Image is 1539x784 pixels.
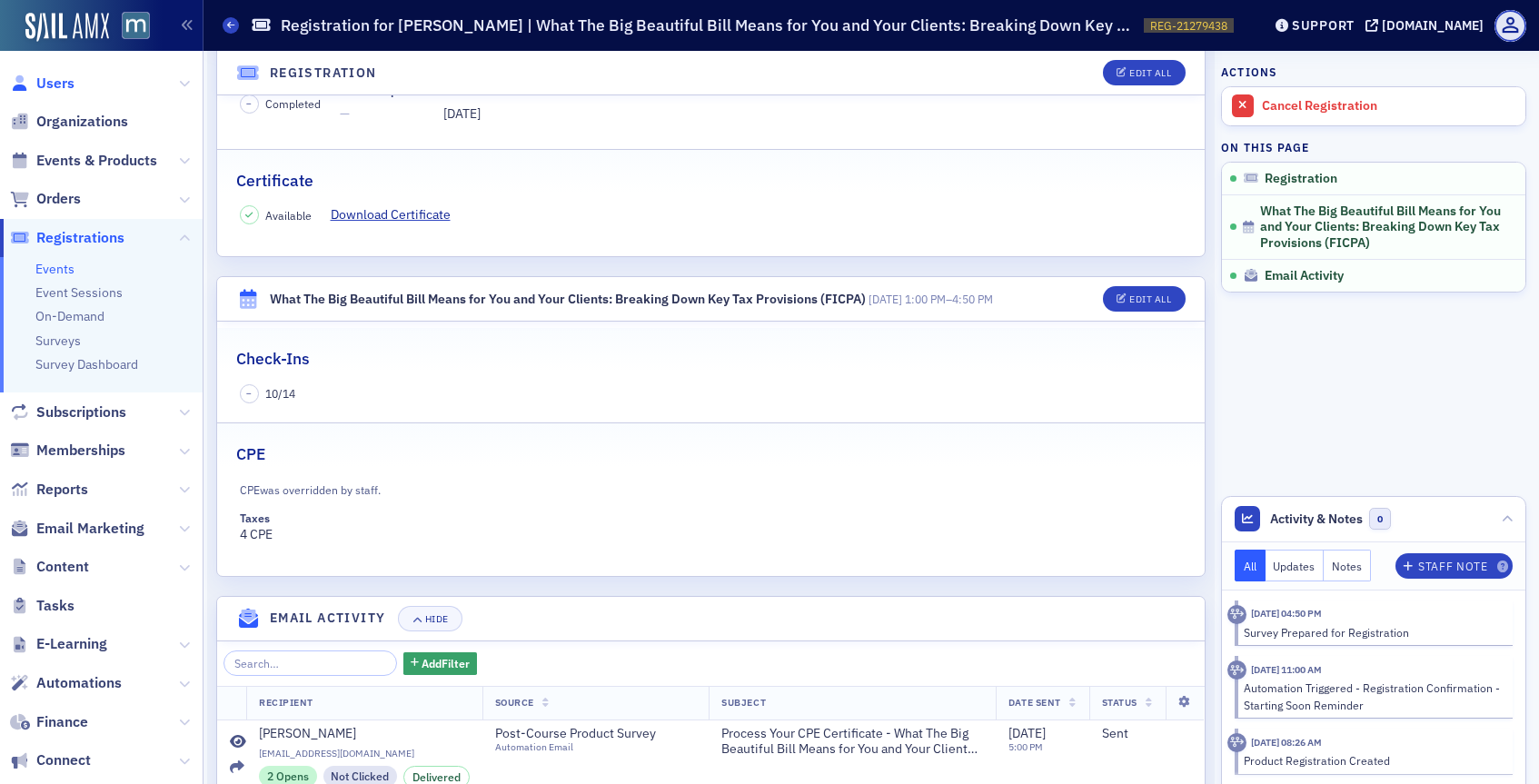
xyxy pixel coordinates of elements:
h2: CPE [236,442,265,466]
h4: Actions [1221,64,1277,80]
a: Finance [10,712,88,732]
div: Automation Triggered - Registration Confirmation - Starting Soon Reminder [1244,680,1501,713]
div: Activity [1227,733,1246,752]
a: Subscriptions [10,402,126,422]
div: Activity [1227,660,1246,680]
span: Activity & Notes [1270,510,1363,529]
div: Cancel Registration [1262,98,1516,114]
a: Survey Dashboard [35,356,138,372]
input: Search… [223,650,397,676]
button: AddFilter [403,652,478,675]
a: Download Certificate [331,205,464,224]
div: [PERSON_NAME] [259,726,356,742]
a: Users [10,74,74,94]
span: [DATE] [443,105,481,122]
span: Content [36,557,89,577]
a: Organizations [10,112,128,132]
time: 8/20/2025 08:26 AM [1251,736,1322,749]
div: [DOMAIN_NAME] [1382,17,1484,34]
h2: Check-Ins [236,347,310,371]
span: Post-Course Product Survey [495,726,660,742]
h1: Registration for [PERSON_NAME] | What The Big Beautiful Bill Means for You and Your Clients: Brea... [281,15,1135,36]
a: Event Sessions [35,284,123,301]
div: Taxes [240,511,270,525]
button: Edit All [1103,286,1185,312]
span: 10 / 14 [265,385,295,402]
div: Support [1292,17,1355,34]
span: Source [495,696,534,709]
span: [DATE] [869,292,902,306]
a: Reports [10,480,88,500]
span: [EMAIL_ADDRESS][DOMAIN_NAME] [259,748,470,759]
span: Completed [265,95,321,112]
h4: Registration [270,64,377,83]
div: Staff Note [1418,561,1487,571]
div: Automation Email [495,741,660,753]
time: 8/21/2025 11:00 AM [1251,663,1322,676]
div: What The Big Beautiful Bill Means for You and Your Clients: Breaking Down Key Tax Provisions (FICPA) [270,290,866,309]
a: Cancel Registration [1222,87,1525,125]
a: Post-Course Product SurveyAutomation Email [495,726,677,754]
span: What The Big Beautiful Bill Means for You and Your Clients: Breaking Down Key Tax Provisions (FICPA) [1260,203,1502,252]
span: Tasks [36,596,74,616]
span: Memberships [36,441,125,461]
span: Process Your CPE Certificate - What The Big Beautiful Bill Means for You and Your Clients: Breaki... [721,726,983,758]
span: Add Filter [422,655,470,671]
a: Content [10,557,89,577]
time: 8/21/2025 04:50 PM [1251,607,1322,620]
a: Automations [10,673,122,693]
h4: Email Activity [270,609,386,628]
div: Activity [1227,605,1246,624]
div: Edit All [1129,294,1171,304]
span: Orders [36,189,81,209]
time: 1:00 PM [905,292,946,306]
div: Survey Prepared for Registration [1244,624,1501,640]
button: Updates [1266,550,1325,581]
img: SailAMX [25,13,109,42]
span: Reports [36,480,88,500]
button: Edit All [1103,60,1185,85]
span: 0 [1369,508,1392,531]
time: 4:50 PM [952,292,993,306]
a: Events & Products [10,151,157,171]
span: [DATE] [1008,725,1046,741]
button: Hide [398,606,462,631]
div: Product Registration Created [1244,752,1501,769]
a: Orders [10,189,81,209]
a: [PERSON_NAME] [259,726,470,742]
a: Events [35,261,74,277]
div: CPE was overridden by staff. [240,479,850,499]
span: — [340,104,424,124]
span: Finance [36,712,88,732]
span: Users [36,74,74,94]
span: Email Marketing [36,519,144,539]
a: View Homepage [109,12,150,43]
span: Subject [721,696,766,709]
span: REG-21279438 [1150,18,1227,34]
h4: On this page [1221,139,1526,155]
span: Organizations [36,112,128,132]
a: Registrations [10,228,124,248]
span: E-Learning [36,634,107,654]
span: Profile [1494,10,1526,42]
div: Hide [425,614,449,624]
span: Available [265,207,312,223]
div: 4 CPE [240,511,462,544]
a: Tasks [10,596,74,616]
span: Status [1102,696,1137,709]
a: Memberships [10,441,125,461]
span: Automations [36,673,122,693]
span: – [869,292,993,306]
span: Registrations [36,228,124,248]
span: Events & Products [36,151,157,171]
span: Date Sent [1008,696,1061,709]
time: 5:00 PM [1008,740,1043,753]
span: Email Activity [1265,268,1344,284]
a: On-Demand [35,308,104,324]
span: Connect [36,750,91,770]
span: Registration [1265,171,1337,187]
div: Edit All [1129,68,1171,78]
span: – [246,97,252,110]
span: – [246,387,252,400]
button: [DOMAIN_NAME] [1365,19,1490,32]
